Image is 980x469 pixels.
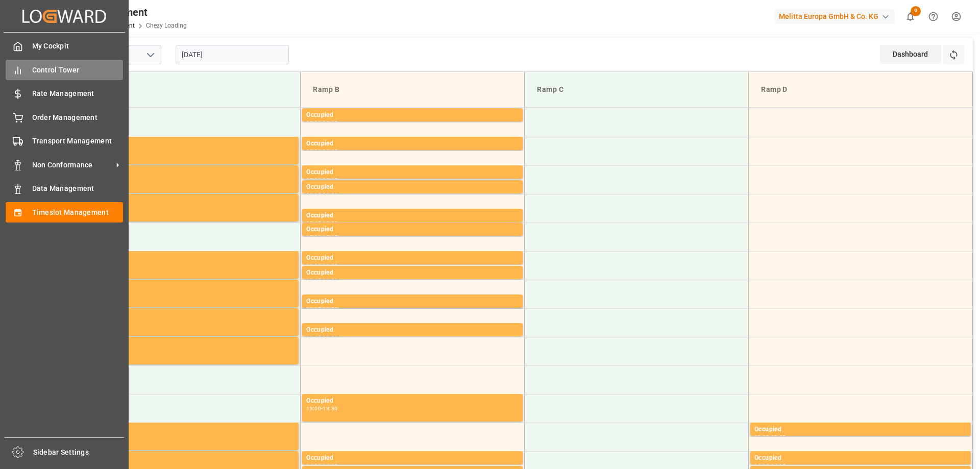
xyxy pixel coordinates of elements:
div: 09:15 [306,192,321,197]
div: Occupied [306,110,519,120]
button: show 9 new notifications [899,5,922,28]
span: My Cockpit [32,41,124,52]
div: 09:30 [323,192,337,197]
div: Occupied [754,453,967,463]
a: Transport Management [6,131,123,151]
div: 09:45 [306,221,321,226]
span: Control Tower [32,65,124,76]
div: - [321,120,323,125]
a: Data Management [6,179,123,199]
div: 13:30 [754,435,769,439]
div: Occupied [82,339,295,349]
span: Timeslot Management [32,207,124,218]
div: - [321,278,323,283]
div: Occupied [306,139,519,149]
div: 10:00 [306,235,321,239]
div: Ramp D [757,80,964,99]
div: - [321,406,323,411]
div: 13:45 [771,435,786,439]
div: - [321,235,323,239]
div: 14:15 [323,463,337,468]
div: Occupied [306,268,519,278]
div: Occupied [82,167,295,178]
div: Occupied [306,211,519,221]
div: - [769,435,771,439]
div: Ramp B [309,80,516,99]
div: Dashboard [880,45,941,64]
div: 10:45 [306,278,321,283]
div: 12:00 [323,335,337,340]
a: Timeslot Management [6,202,123,222]
div: - [321,149,323,154]
div: Occupied [82,310,295,320]
div: Occupied [82,196,295,206]
div: 14:00 [306,463,321,468]
button: Help Center [922,5,945,28]
div: - [321,221,323,226]
div: Occupied [306,297,519,307]
div: 10:45 [323,263,337,268]
a: Control Tower [6,60,123,80]
div: - [321,307,323,311]
div: 13:30 [323,406,337,411]
div: Occupied [306,253,519,263]
div: Ramp C [533,80,740,99]
div: - [321,463,323,468]
button: Melitta Europa GmbH & Co. KG [775,7,899,26]
div: - [321,335,323,340]
span: Order Management [32,112,124,123]
div: Occupied [306,225,519,235]
div: Ramp A [85,80,292,99]
div: - [321,178,323,182]
span: Data Management [32,183,124,194]
a: Order Management [6,107,123,127]
a: My Cockpit [6,36,123,56]
div: - [769,463,771,468]
div: Occupied [82,253,295,263]
div: Melitta Europa GmbH & Co. KG [775,9,895,24]
div: Occupied [306,325,519,335]
div: 08:00 [306,120,321,125]
div: 10:30 [306,263,321,268]
div: 09:00 [306,178,321,182]
div: Occupied [82,282,295,292]
span: Transport Management [32,136,124,146]
div: 11:45 [306,335,321,340]
input: DD-MM-YYYY [176,45,289,64]
div: 10:00 [323,221,337,226]
div: Occupied [306,396,519,406]
div: 11:30 [323,307,337,311]
div: - [321,192,323,197]
div: Occupied [306,182,519,192]
div: 13:00 [306,406,321,411]
div: Occupied [754,425,967,435]
div: 10:15 [323,235,337,239]
div: Occupied [82,139,295,149]
div: 08:30 [306,149,321,154]
a: Rate Management [6,84,123,104]
div: Occupied [82,453,295,463]
div: 14:15 [771,463,786,468]
div: 08:15 [323,120,337,125]
div: 08:45 [323,149,337,154]
div: Occupied [82,425,295,435]
div: 14:00 [754,463,769,468]
span: Rate Management [32,88,124,99]
div: 11:00 [323,278,337,283]
div: Occupied [306,453,519,463]
div: 09:15 [323,178,337,182]
span: Non Conformance [32,160,113,170]
div: Occupied [306,167,519,178]
div: - [321,263,323,268]
span: 9 [911,6,921,16]
button: open menu [142,47,158,63]
div: 11:15 [306,307,321,311]
span: Sidebar Settings [33,447,125,458]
